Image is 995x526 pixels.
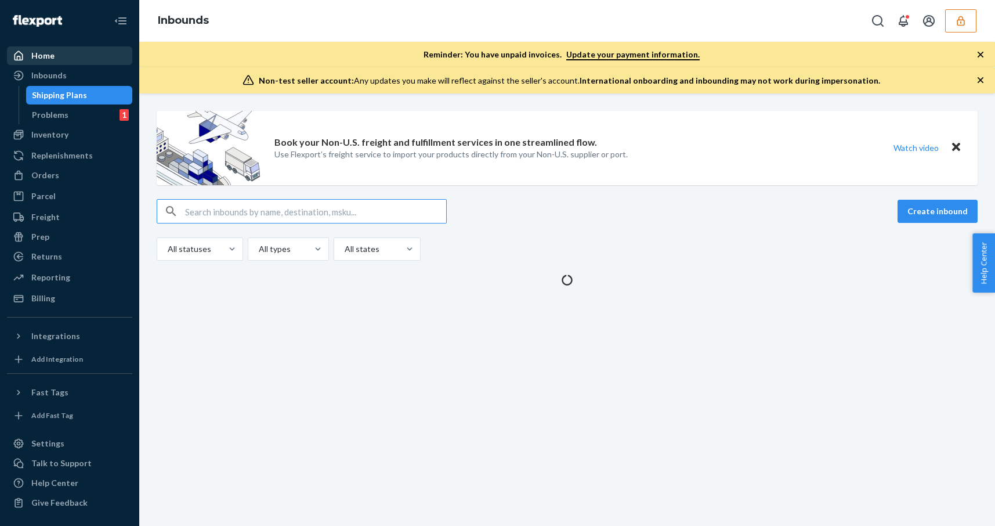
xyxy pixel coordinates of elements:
[892,9,915,33] button: Open notifications
[109,9,132,33] button: Close Navigation
[31,190,56,202] div: Parcel
[7,434,132,453] a: Settings
[31,70,67,81] div: Inbounds
[31,150,93,161] div: Replenishments
[7,383,132,402] button: Fast Tags
[31,272,70,283] div: Reporting
[7,247,132,266] a: Returns
[120,109,129,121] div: 1
[31,410,73,420] div: Add Fast Tag
[7,289,132,308] a: Billing
[32,109,68,121] div: Problems
[31,50,55,62] div: Home
[31,129,68,140] div: Inventory
[7,187,132,206] a: Parcel
[566,49,700,60] a: Update your payment information.
[866,9,889,33] button: Open Search Box
[31,293,55,304] div: Billing
[7,166,132,185] a: Orders
[26,106,133,124] a: Problems1
[13,15,62,27] img: Flexport logo
[343,243,345,255] input: All states
[7,228,132,246] a: Prep
[31,354,83,364] div: Add Integration
[424,49,700,60] p: Reminder: You have unpaid invoices.
[26,86,133,105] a: Shipping Plans
[7,146,132,165] a: Replenishments
[31,251,62,262] div: Returns
[31,231,49,243] div: Prep
[7,474,132,492] a: Help Center
[580,75,880,85] span: International onboarding and inbounding may not work during impersonation.
[7,125,132,144] a: Inventory
[7,406,132,425] a: Add Fast Tag
[972,233,995,293] button: Help Center
[949,139,964,156] button: Close
[31,330,80,342] div: Integrations
[7,327,132,345] button: Integrations
[31,211,60,223] div: Freight
[167,243,168,255] input: All statuses
[7,268,132,287] a: Reporting
[31,170,59,181] div: Orders
[7,454,132,473] button: Talk to Support
[259,75,880,87] div: Any updates you make will reflect against the seller's account.
[31,438,64,449] div: Settings
[274,136,597,149] p: Book your Non-U.S. freight and fulfillment services in one streamlined flow.
[259,75,354,85] span: Non-test seller account:
[185,200,446,223] input: Search inbounds by name, destination, msku...
[7,493,132,512] button: Give Feedback
[886,139,946,156] button: Watch video
[7,66,132,85] a: Inbounds
[7,208,132,226] a: Freight
[31,387,68,398] div: Fast Tags
[158,14,209,27] a: Inbounds
[258,243,259,255] input: All types
[24,8,66,19] span: Support
[149,4,218,38] ol: breadcrumbs
[898,200,978,223] button: Create inbound
[7,46,132,65] a: Home
[917,9,940,33] button: Open account menu
[32,89,87,101] div: Shipping Plans
[7,350,132,369] a: Add Integration
[31,457,92,469] div: Talk to Support
[274,149,628,160] p: Use Flexport’s freight service to import your products directly from your Non-U.S. supplier or port.
[31,497,88,509] div: Give Feedback
[31,477,78,489] div: Help Center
